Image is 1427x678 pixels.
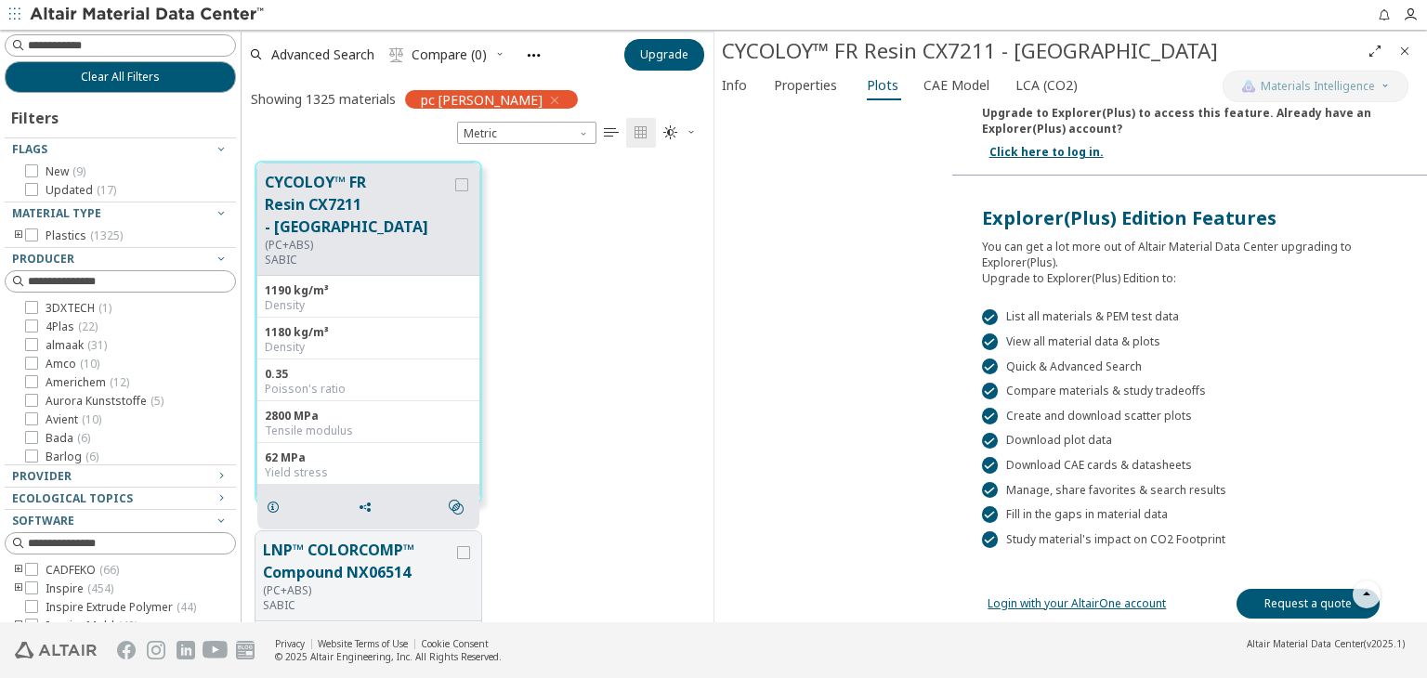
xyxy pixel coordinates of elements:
button: Software [5,510,236,532]
div: Create and download scatter plots [982,408,1397,424]
span: Plastics [46,228,123,243]
span: Amco [46,357,99,372]
div: 0.35 [265,367,472,382]
div:  [982,383,999,399]
button: AI CopilotMaterials Intelligence [1223,71,1408,102]
div: Download CAE cards & datasheets [982,457,1397,474]
i: toogle group [12,563,25,578]
button: Clear All Filters [5,61,236,93]
span: ( 10 ) [80,356,99,372]
span: New [46,164,85,179]
span: Plots [867,71,898,100]
span: ( 31 ) [87,337,107,353]
div:  [982,408,999,424]
button: Provider [5,465,236,488]
span: CADFEKO [46,563,119,578]
div: CYCOLOY™ FR Resin CX7211 - [GEOGRAPHIC_DATA] [722,36,1360,66]
div: 62 MPa [265,450,472,465]
button: Tile View [626,118,656,148]
span: Avient [46,412,101,427]
div: View all material data & plots [982,333,1397,350]
div: Poisson's ratio [265,382,472,397]
div:  [982,531,999,548]
i:  [663,125,678,140]
span: Updated [46,183,116,198]
i:  [604,125,619,140]
span: ( 44 ) [177,599,196,615]
div:  [982,333,999,350]
span: 4Plas [46,319,98,334]
div: Unit System [457,122,596,144]
span: Metric [457,122,596,144]
div: List all materials & PEM test data [982,309,1397,326]
div: You can get a lot more out of Altair Material Data Center upgrading to Explorer(Plus). Upgrade to... [982,231,1397,286]
button: Producer [5,248,236,270]
span: Materials Intelligence [1261,79,1375,94]
i: toogle group [12,619,25,633]
span: Producer [12,251,74,267]
i:  [449,500,464,515]
div: 1180 kg/m³ [265,325,472,340]
span: ( 42 ) [118,618,137,633]
div: Quick & Advanced Search [982,359,1397,375]
a: Request a quote [1237,589,1380,619]
button: Close [1390,36,1420,66]
span: Barlog [46,450,98,464]
a: Login with your AltairOne account [988,595,1166,611]
div: Compare materials & study tradeoffs [982,383,1397,399]
div: Explorer(Plus) Edition Features [982,205,1397,231]
span: Bada [46,431,90,446]
img: Altair Engineering [15,642,97,658]
span: Provider [12,468,72,484]
button: Flags [5,138,236,161]
span: pc [PERSON_NAME] [421,91,543,108]
span: Clear All Filters [81,70,160,85]
span: Upgrade [640,47,688,62]
i:  [389,47,404,62]
div: Showing 1325 materials [251,90,396,108]
span: Flags [12,141,47,157]
div: Filters [5,93,68,137]
div:  [982,433,999,450]
button: Share [349,489,388,526]
button: Full Screen [1360,36,1390,66]
div: Download plot data [982,433,1397,450]
p: SABIC [265,253,452,267]
span: ( 10 ) [82,411,101,427]
div: Study material's impact on CO2 Footprint [982,531,1397,548]
div: Density [265,340,472,355]
span: almaak [46,338,107,353]
div: (PC+ABS) [263,583,453,598]
div:  [982,506,999,523]
span: ( 1 ) [98,300,111,316]
div: Manage, share favorites & search results [982,482,1397,499]
span: Altair Material Data Center [1247,637,1364,650]
button: LNP™ COLORCOMP™ Compound NX06514 [263,539,453,583]
a: Click here to log in. [989,144,1104,160]
span: Inspire [46,581,113,596]
div:  [982,482,999,499]
span: Americhem [46,375,129,390]
span: Aurora Kunststoffe [46,394,164,409]
div: Fill in the gaps in material data [982,506,1397,523]
div:  [982,309,999,326]
div: Upgrade to Explorer(Plus) to access this feature. Already have an Explorer(Plus) account? [982,98,1397,137]
span: ( 6 ) [77,430,90,446]
span: ( 1325 ) [90,228,123,243]
span: Inspire Mold [46,619,137,633]
span: Properties [774,71,837,100]
div: © 2025 Altair Engineering, Inc. All Rights Reserved. [275,650,502,663]
button: Similar search [440,489,479,526]
span: Material Type [12,205,101,221]
div: (PC+ABS) [265,238,452,253]
div:  [982,359,999,375]
span: ( 9 ) [72,163,85,179]
img: AI Copilot [1241,79,1256,94]
p: SABIC [263,598,453,613]
span: ( 22 ) [78,319,98,334]
span: ( 12 ) [110,374,129,390]
span: ( 5 ) [151,393,164,409]
i: toogle group [12,581,25,596]
span: Software [12,513,74,528]
span: 3DXTECH [46,301,111,316]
